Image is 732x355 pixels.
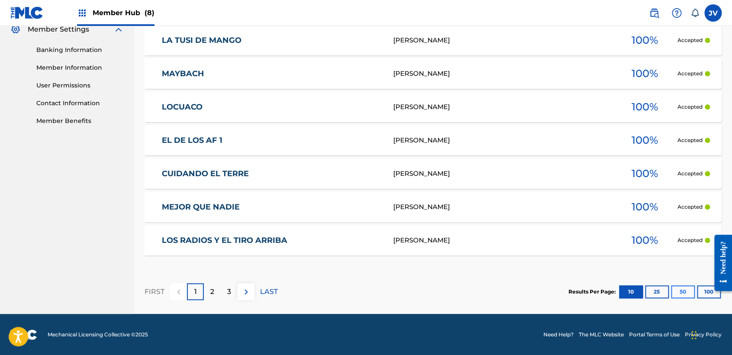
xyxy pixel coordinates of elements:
p: 1 [194,287,197,297]
div: [PERSON_NAME] [393,136,612,145]
span: 100 % [632,99,658,115]
a: Public Search [645,4,663,22]
p: 2 [210,287,214,297]
a: Portal Terms of Use [629,331,680,339]
button: 50 [671,285,695,298]
p: Accepted [677,136,702,144]
button: 25 [645,285,669,298]
div: [PERSON_NAME] [393,35,612,45]
span: 100 % [632,166,658,181]
span: 100 % [632,66,658,81]
p: LAST [260,287,278,297]
a: MAYBACH [162,69,381,79]
a: CUIDANDO EL TERRE [162,169,381,179]
button: 10 [619,285,643,298]
div: [PERSON_NAME] [393,202,612,212]
img: Member Settings [10,24,21,35]
div: [PERSON_NAME] [393,236,612,245]
img: MLC Logo [10,6,44,19]
a: Contact Information [36,99,124,108]
iframe: Chat Widget [689,313,732,355]
a: LOCUACO [162,102,381,112]
a: Need Help? [543,331,574,339]
a: Member Benefits [36,116,124,126]
img: expand [113,24,124,35]
a: LOS RADIOS Y EL TIRO ARRIBA [162,236,381,245]
div: [PERSON_NAME] [393,102,612,112]
img: Top Rightsholders [77,8,87,18]
span: 100 % [632,32,658,48]
div: Widget de chat [689,313,732,355]
span: (8) [144,9,154,17]
span: Member Hub [93,8,154,18]
p: Accepted [677,36,702,44]
a: EL DE LOS AF 1 [162,136,381,145]
a: Banking Information [36,45,124,55]
img: logo [10,329,37,340]
img: help [671,8,682,18]
p: Results Per Page: [568,288,618,296]
p: 3 [227,287,231,297]
span: 100 % [632,132,658,148]
a: User Permissions [36,81,124,90]
div: [PERSON_NAME] [393,69,612,79]
iframe: Resource Center [708,228,732,298]
a: LA TUSI DE MANGO [162,35,381,45]
img: search [649,8,659,18]
span: 100 % [632,199,658,215]
div: [PERSON_NAME] [393,169,612,179]
a: Member Information [36,63,124,72]
div: User Menu [704,4,722,22]
span: Member Settings [28,24,89,35]
a: The MLC Website [579,331,624,339]
div: Help [668,4,685,22]
button: 100 [697,285,721,298]
p: Accepted [677,170,702,177]
span: 100 % [632,232,658,248]
a: MEJOR QUE NADIE [162,202,381,212]
p: Accepted [677,103,702,111]
p: Accepted [677,203,702,211]
a: Privacy Policy [685,331,722,339]
div: Notifications [690,9,699,17]
img: right [241,287,251,297]
p: FIRST [144,287,164,297]
p: Accepted [677,70,702,77]
span: Mechanical Licensing Collective © 2025 [48,331,148,339]
div: Arrastrar [691,322,697,348]
p: Accepted [677,236,702,244]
